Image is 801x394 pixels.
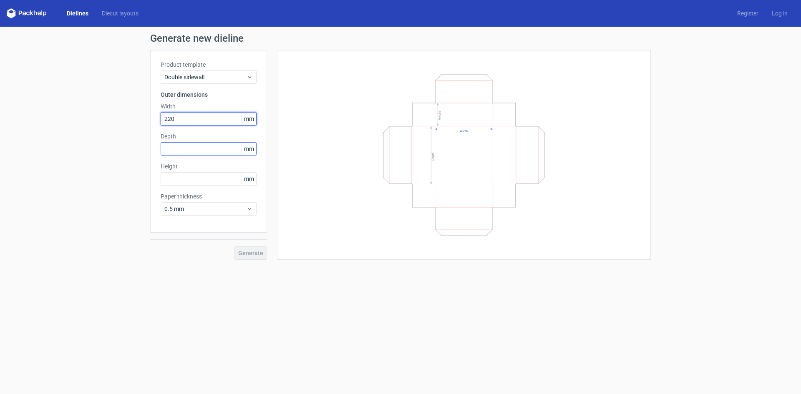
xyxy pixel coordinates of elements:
[161,192,257,201] label: Paper thickness
[60,9,95,18] a: Dielines
[95,9,145,18] a: Diecut layouts
[431,152,435,160] text: Depth
[242,173,256,185] span: mm
[730,9,765,18] a: Register
[438,111,441,120] text: Height
[765,9,794,18] a: Log in
[150,33,651,43] h1: Generate new dieline
[242,143,256,155] span: mm
[460,129,468,133] text: Width
[161,102,257,110] label: Width
[164,73,247,81] span: Double sidewall
[161,162,257,171] label: Height
[161,60,257,69] label: Product template
[161,90,257,99] h3: Outer dimensions
[242,113,256,125] span: mm
[164,205,247,213] span: 0.5 mm
[161,132,257,141] label: Depth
